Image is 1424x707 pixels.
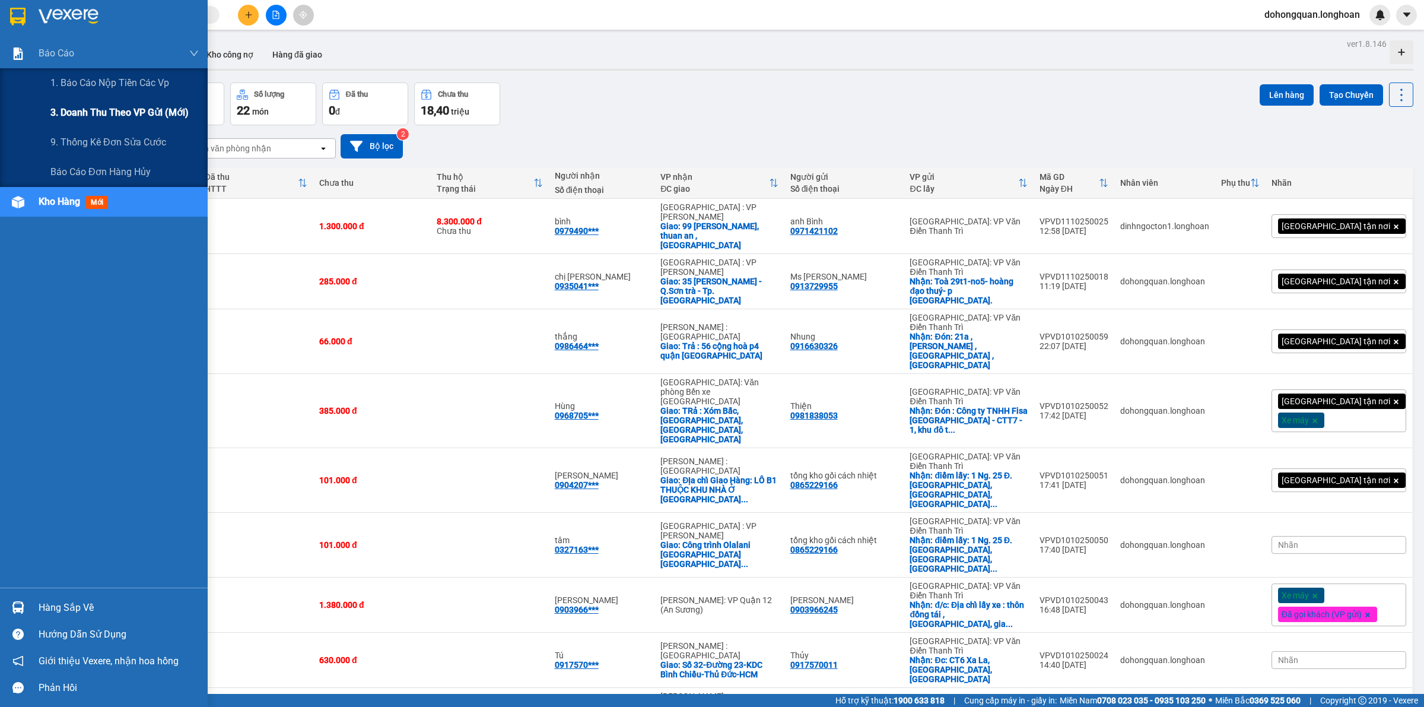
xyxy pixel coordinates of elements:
div: Số lượng [254,90,284,99]
strong: CSKH: [33,40,63,50]
div: [GEOGRAPHIC_DATA] : VP [PERSON_NAME] [660,521,778,540]
div: ver 1.8.146 [1347,37,1387,50]
div: 0917570011 [790,660,838,670]
div: 285.000 đ [319,277,425,286]
button: Kho công nợ [197,40,263,69]
div: dinhngocton1.longhoan [1120,221,1209,231]
div: [GEOGRAPHIC_DATA] : VP [PERSON_NAME] [660,258,778,277]
div: dohongquan.longhoan [1120,540,1209,550]
div: [GEOGRAPHIC_DATA]: VP Văn Điển Thanh Trì [910,581,1027,600]
span: ... [741,494,748,504]
div: Nhãn [1272,178,1406,188]
button: aim [293,5,314,26]
div: 0971421102 [790,226,838,236]
div: [PERSON_NAME] : [GEOGRAPHIC_DATA] [660,456,778,475]
span: copyright [1358,696,1366,705]
div: VPVD1010250059 [1040,332,1108,341]
div: 17:42 [DATE] [1040,411,1108,420]
button: Bộ lọc [341,134,403,158]
img: warehouse-icon [12,196,24,208]
div: Giao: 99 thái duong, thuan an , tp huế [660,221,778,250]
span: down [189,49,199,58]
div: Mã GD [1040,172,1099,182]
div: 12:58 [DATE] [1040,226,1108,236]
div: Giao: ĐỊa chỉ Giao Hàng: LÔ B1 THUỘC KHU NHÀ Ở P.TÂN PHÚ, QUẬN 7, TP.HCM [660,475,778,504]
div: Nhận: điểm lấy: 1 Ng. 25 Đ. Phú Minh, Minh Khai, Bắc Từ Liêm, Hà Nội [910,471,1027,509]
span: Cung cấp máy in - giấy in: [964,694,1057,707]
div: [GEOGRAPHIC_DATA]: VP Văn Điển Thanh Trì [910,636,1027,655]
div: [PERSON_NAME] : [GEOGRAPHIC_DATA] [660,641,778,660]
div: Trạng thái [437,184,533,194]
div: 1.300.000 đ [319,221,425,231]
span: message [12,682,24,693]
span: Xe máy [1282,590,1309,601]
th: Toggle SortBy [1215,167,1266,199]
div: VP gửi [910,172,1018,182]
strong: 1900 633 818 [894,696,945,705]
div: 22:07 [DATE] [1040,341,1108,351]
span: plus [244,11,253,19]
svg: open [319,144,328,153]
span: Ngày in phiếu: 12:41 ngày [75,24,239,36]
div: anh Bình [790,217,898,226]
span: Báo cáo đơn hàng hủy [50,164,151,179]
div: Hùng [555,401,649,411]
span: ... [948,425,955,435]
div: [GEOGRAPHIC_DATA]: VP Văn Điển Thanh Trì [910,516,1027,535]
div: 101.000 đ [319,475,425,485]
div: [GEOGRAPHIC_DATA]: VP Văn Điển Thanh Trì [910,313,1027,332]
div: Chưa thu [437,217,542,236]
div: 0913729955 [790,281,838,291]
span: Miền Bắc [1215,694,1301,707]
div: Hướng dẫn sử dụng [39,626,199,643]
button: Số lượng22món [230,83,316,125]
div: 17:40 [DATE] [1040,545,1108,554]
div: Đã thu [346,90,368,99]
div: Nhận: đ/c: Địa chỉ lấy xe : thôn đồng tái , xã thống kênh, gia lộc hải dương [910,600,1027,629]
div: Phụ thu [1221,178,1250,188]
div: Ngày ĐH [1040,184,1099,194]
div: Giao: 35 Võ Văn Kiệt - Q.Sơn trà - Tp. đà nẵng [660,277,778,305]
div: Số điện thoại [555,185,649,195]
button: Lên hàng [1260,84,1314,106]
span: [PHONE_NUMBER] [5,40,90,61]
div: Nhân viên [1120,178,1209,188]
div: 66.000 đ [319,337,425,346]
div: VPVD1010250051 [1040,471,1108,480]
span: Giới thiệu Vexere, nhận hoa hồng [39,654,179,668]
span: [GEOGRAPHIC_DATA] tận nơi [1282,221,1390,232]
div: 8.300.000 đ [437,217,542,226]
div: Nguyễn trọng thành [555,595,649,605]
span: | [953,694,955,707]
button: Tạo Chuyến [1320,84,1383,106]
div: thắng [555,332,649,341]
div: Nhận: điểm lấy: 1 Ng. 25 Đ. Phú Minh, Minh Khai, Bắc Từ Liêm, Hà Nội [910,535,1027,573]
div: Phản hồi [39,679,199,697]
div: dohongquan.longhoan [1120,475,1209,485]
div: 1.380.000 đ [319,600,425,610]
div: Nhận: Toà 29t1-no5- hoàng đạo thuý- p yên hoà hà nội. [910,277,1027,305]
div: Nhung [790,332,898,341]
div: Nhận: Đón : Công ty TNHH Fisa Việt Nam - CTT7 - 1, khu đô thị Him Lam , Vạn Phúc,Hà Đông, Hà Nội. [910,406,1027,435]
th: Toggle SortBy [904,167,1033,199]
div: Giao: Số 32-Đường 23-KDC Bình Chiểu-Thủ Đức-HCM [660,660,778,679]
div: Giao: Công trình Olalani Riverside Tower Đường Trần Hưng Đạo, Phường Nại Hiên Đông, Quận Sơn Trà,... [660,540,778,569]
div: dohongquan.longhoan [1120,277,1209,286]
th: Toggle SortBy [431,167,548,199]
span: question-circle [12,629,24,640]
span: mới [86,196,108,209]
div: dohongquan.longhoan [1120,406,1209,416]
div: [PERSON_NAME]: VP Quận 12 (An Sương) [660,595,778,614]
div: 385.000 đ [319,406,425,416]
div: 630.000 đ [319,655,425,665]
span: [GEOGRAPHIC_DATA] tận nơi [1282,336,1390,347]
div: [PERSON_NAME] : [GEOGRAPHIC_DATA] [660,322,778,341]
span: Nhãn [1278,655,1298,665]
div: VPVD1010250052 [1040,401,1108,411]
span: caret-down [1401,9,1412,20]
div: 14:40 [DATE] [1040,660,1108,670]
div: [GEOGRAPHIC_DATA]: VP Văn Điển Thanh Trì [910,452,1027,471]
div: Người nhận [555,171,649,180]
div: chị Ngọc [555,272,649,281]
span: Xe máy [1282,415,1309,426]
